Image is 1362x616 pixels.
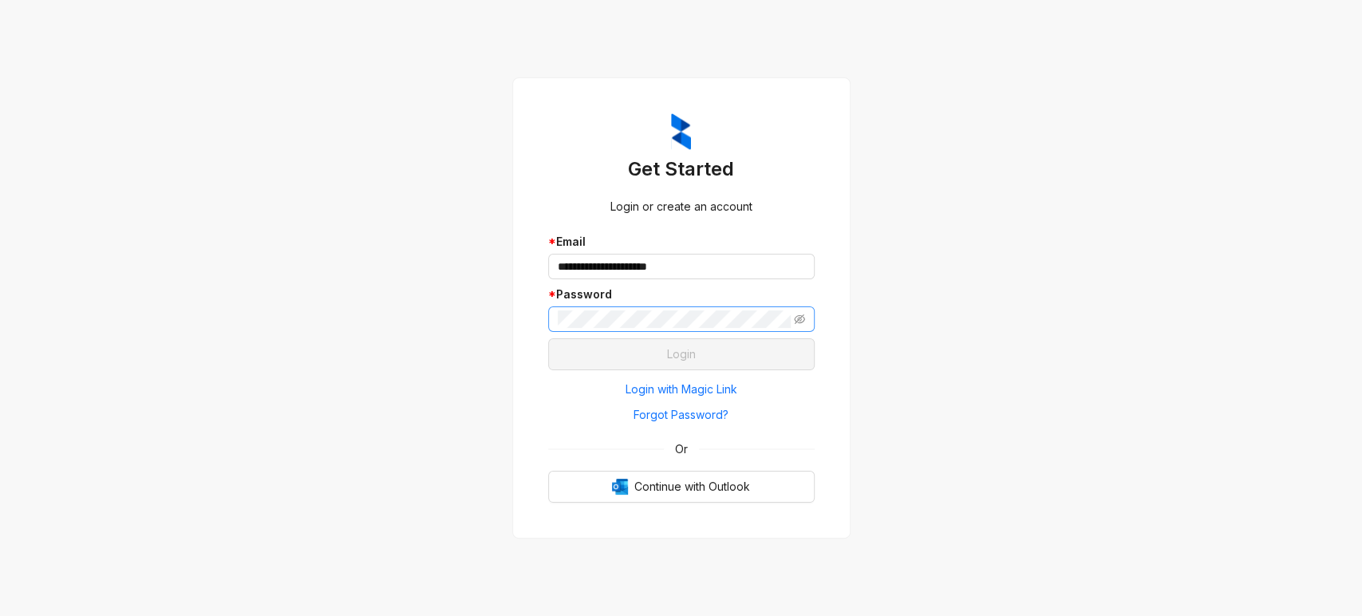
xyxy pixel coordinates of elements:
[548,286,815,303] div: Password
[548,338,815,370] button: Login
[548,402,815,428] button: Forgot Password?
[634,478,750,496] span: Continue with Outlook
[671,113,691,150] img: ZumaIcon
[634,406,728,424] span: Forgot Password?
[548,156,815,182] h3: Get Started
[548,471,815,503] button: OutlookContinue with Outlook
[548,233,815,251] div: Email
[794,314,805,325] span: eye-invisible
[548,198,815,215] div: Login or create an account
[664,440,699,458] span: Or
[548,377,815,402] button: Login with Magic Link
[612,479,628,495] img: Outlook
[626,381,737,398] span: Login with Magic Link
